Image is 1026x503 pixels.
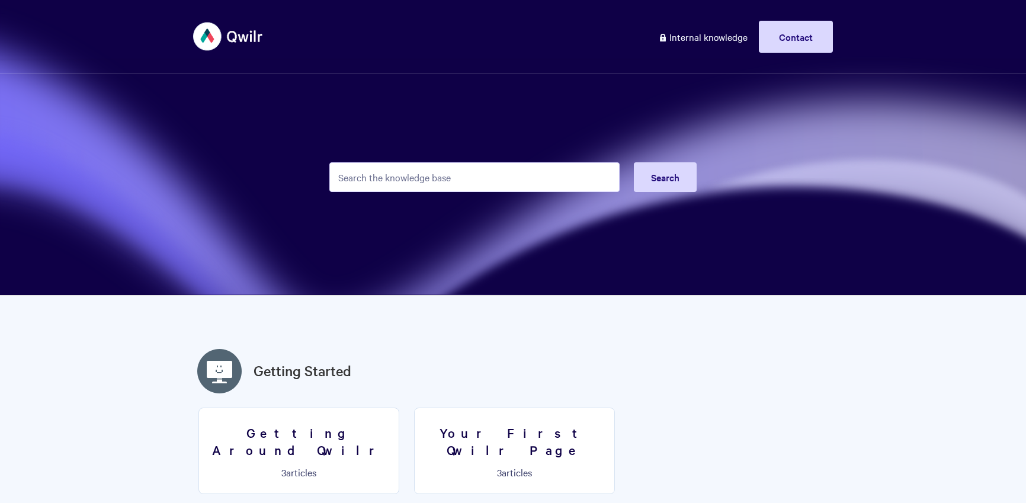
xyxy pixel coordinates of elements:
[414,408,615,494] a: Your First Qwilr Page 3articles
[422,424,607,458] h3: Your First Qwilr Page
[329,162,620,192] input: Search the knowledge base
[281,466,286,479] span: 3
[198,408,399,494] a: Getting Around Qwilr 3articles
[759,21,833,53] a: Contact
[651,171,679,184] span: Search
[206,424,392,458] h3: Getting Around Qwilr
[422,467,607,478] p: articles
[634,162,697,192] button: Search
[193,14,264,59] img: Qwilr Help Center
[206,467,392,478] p: articles
[254,360,351,382] a: Getting Started
[497,466,502,479] span: 3
[649,21,756,53] a: Internal knowledge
